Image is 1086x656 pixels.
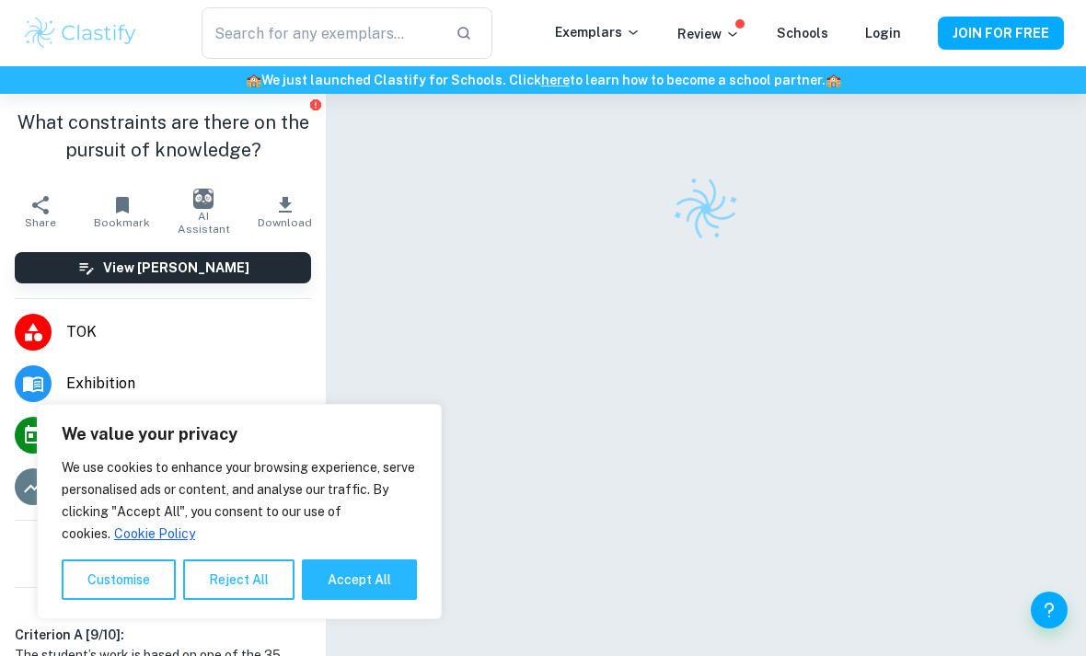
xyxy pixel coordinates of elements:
[62,423,417,445] p: We value your privacy
[541,73,570,87] a: here
[826,73,841,87] span: 🏫
[174,210,234,236] span: AI Assistant
[938,17,1064,50] button: JOIN FOR FREE
[245,186,327,237] button: Download
[258,216,312,229] span: Download
[777,26,828,40] a: Schools
[66,321,311,343] span: TOK
[1031,592,1068,628] button: Help and Feedback
[25,216,56,229] span: Share
[663,166,748,251] img: Clastify logo
[302,559,417,600] button: Accept All
[7,595,318,617] h6: Examiner's summary
[193,189,214,209] img: AI Assistant
[66,373,311,395] span: Exhibition
[22,15,139,52] img: Clastify logo
[103,258,249,278] h6: View [PERSON_NAME]
[4,70,1082,90] h6: We just launched Clastify for Schools. Click to learn how to become a school partner.
[15,625,311,645] h6: Criterion A [ 9 / 10 ]:
[555,22,641,42] p: Exemplars
[113,525,196,542] a: Cookie Policy
[15,252,311,283] button: View [PERSON_NAME]
[62,456,417,545] p: We use cookies to enhance your browsing experience, serve personalised ads or content, and analys...
[37,404,442,619] div: We value your privacy
[246,73,261,87] span: 🏫
[82,186,164,237] button: Bookmark
[202,7,441,59] input: Search for any exemplars...
[62,559,176,600] button: Customise
[15,109,311,164] h1: What constraints are there on the pursuit of knowledge?
[865,26,901,40] a: Login
[677,24,740,44] p: Review
[308,98,322,111] button: Report issue
[183,559,295,600] button: Reject All
[163,186,245,237] button: AI Assistant
[94,216,150,229] span: Bookmark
